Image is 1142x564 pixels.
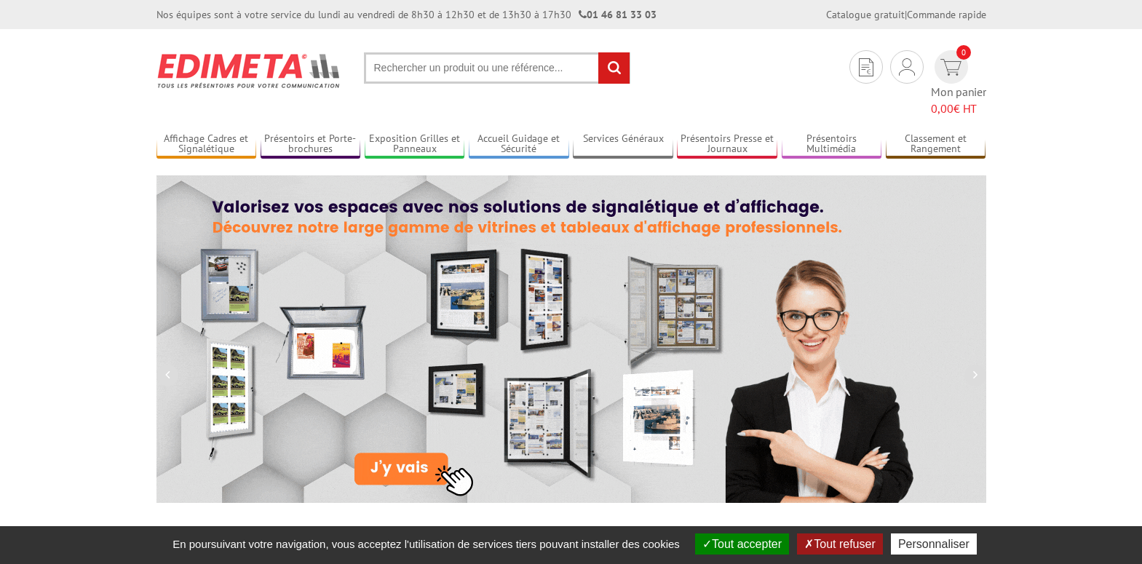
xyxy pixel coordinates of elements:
[931,84,986,117] span: Mon panier
[695,533,789,555] button: Tout accepter
[940,59,961,76] img: devis rapide
[261,132,361,156] a: Présentoirs et Porte-brochures
[364,52,630,84] input: Rechercher un produit ou une référence...
[907,8,986,21] a: Commande rapide
[797,533,882,555] button: Tout refuser
[899,58,915,76] img: devis rapide
[579,8,657,21] strong: 01 46 81 33 03
[891,533,977,555] button: Personnaliser (fenêtre modale)
[156,44,342,98] img: Présentoir, panneau, stand - Edimeta - PLV, affichage, mobilier bureau, entreprise
[365,132,465,156] a: Exposition Grilles et Panneaux
[469,132,569,156] a: Accueil Guidage et Sécurité
[826,7,986,22] div: |
[886,132,986,156] a: Classement et Rangement
[956,45,971,60] span: 0
[826,8,905,21] a: Catalogue gratuit
[165,538,687,550] span: En poursuivant votre navigation, vous acceptez l'utilisation de services tiers pouvant installer ...
[931,50,986,117] a: devis rapide 0 Mon panier 0,00€ HT
[573,132,673,156] a: Services Généraux
[782,132,882,156] a: Présentoirs Multimédia
[156,132,257,156] a: Affichage Cadres et Signalétique
[677,132,777,156] a: Présentoirs Presse et Journaux
[931,101,953,116] span: 0,00
[598,52,630,84] input: rechercher
[859,58,873,76] img: devis rapide
[931,100,986,117] span: € HT
[156,7,657,22] div: Nos équipes sont à votre service du lundi au vendredi de 8h30 à 12h30 et de 13h30 à 17h30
